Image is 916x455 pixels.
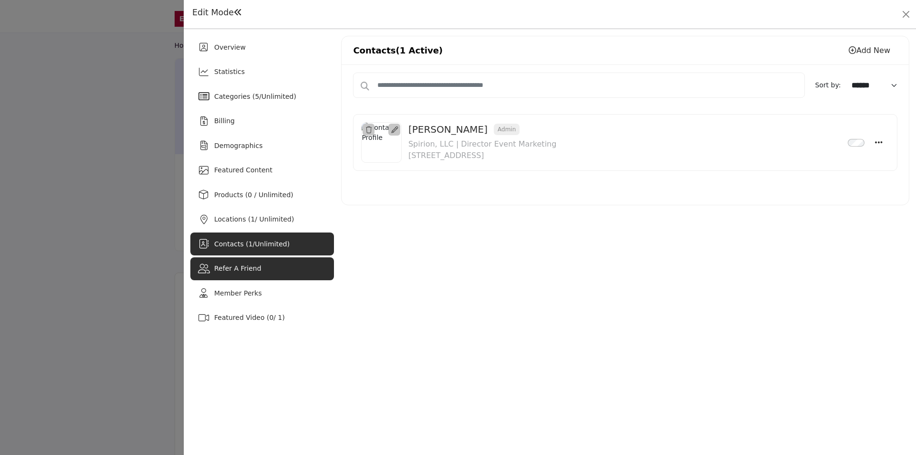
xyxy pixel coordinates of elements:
[214,117,235,125] span: Billing
[214,265,261,272] span: Refer A Friend
[362,123,401,143] img: Contact Profile
[269,314,273,321] span: 0
[848,77,903,94] select: Default select example
[388,124,400,136] div: Aspect Ratio:1:1,Size:400x400px
[214,215,294,223] span: Locations ( / Unlimited)
[408,124,556,135] h3: [PERSON_NAME]
[214,191,293,199] span: Products (0 / Unlimited)
[869,133,883,152] button: Select Droddown options
[255,93,259,100] span: 5
[214,314,285,321] span: Featured Video ( / 1)
[249,240,253,248] span: 1
[261,93,293,100] span: Unlimited
[408,138,556,150] p: Spirion, LLC | Director Event Marketing
[353,44,443,57] p: Contacts
[396,45,443,55] span: (1 Active)
[899,8,913,21] button: Close
[494,124,520,135] span: Admin
[214,93,296,100] span: Categories ( / )
[214,142,262,149] span: Demographics
[250,215,255,223] span: 1
[408,150,556,161] p: [STREET_ADDRESS]
[815,80,843,90] label: Sort by:
[214,289,262,297] span: Member Perks
[214,43,246,51] span: Overview
[849,46,890,55] a: Add New
[192,8,242,18] h1: Edit Mode
[255,240,287,248] span: Unlimited
[214,240,290,248] span: Contacts ( / )
[214,166,272,174] span: Featured Content
[214,68,245,75] span: Statistics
